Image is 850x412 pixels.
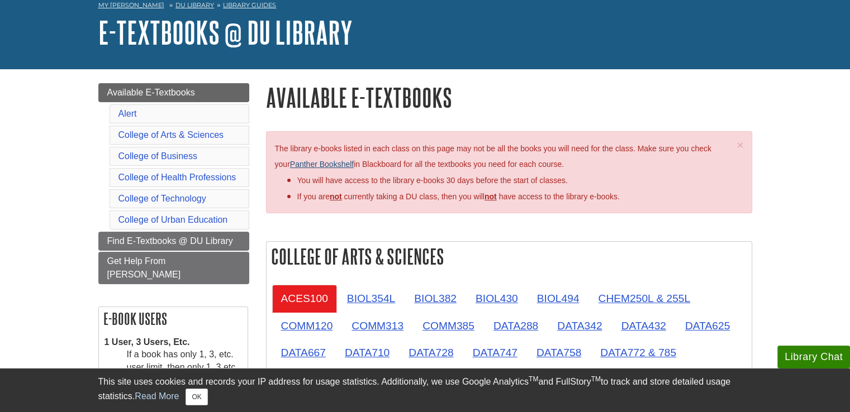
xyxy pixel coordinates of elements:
[186,389,207,405] button: Close
[175,1,214,9] a: DU Library
[272,366,339,394] a: ECON200
[290,160,354,169] a: Panther Bookshelf
[98,232,249,251] a: Find E-Textbooks @ DU Library
[118,151,197,161] a: College of Business
[105,336,242,349] dt: 1 User, 3 Users, Etc.
[777,346,850,368] button: Library Chat
[673,366,739,394] a: MHLC644
[591,339,685,366] a: DATA772 & 785
[272,312,342,339] a: COMM120
[223,1,276,9] a: Library Guides
[474,366,539,394] a: ENGL110
[275,144,711,169] span: The library e-books listed in each class on this page may not be all the books you will need for ...
[135,391,179,401] a: Read More
[529,375,538,383] sup: TM
[118,194,206,203] a: College of Technology
[98,1,164,10] a: My [PERSON_NAME]
[297,176,568,185] span: You will have access to the library e-books 30 days before the start of classes.
[272,339,335,366] a: DATA667
[540,366,605,394] a: ENGL311
[589,285,699,312] a: CHEM250L & 255L
[118,130,224,140] a: College of Arts & Sciences
[98,375,752,405] div: This site uses cookies and records your IP address for usage statistics. Additionally, we use Goo...
[118,109,137,118] a: Alert
[340,366,406,394] a: ECON201
[107,256,181,279] span: Get Help From [PERSON_NAME]
[98,83,249,102] a: Available E-Textbooks
[528,339,590,366] a: DATA758
[485,192,497,201] u: not
[99,307,248,330] h2: E-book Users
[414,312,483,339] a: COMM385
[612,312,675,339] a: DATA432
[606,366,672,394] a: MHLC616
[400,339,462,366] a: DATA728
[330,192,342,201] strong: not
[591,375,601,383] sup: TM
[118,173,236,182] a: College of Health Professions
[467,285,527,312] a: BIOL430
[118,215,228,224] a: College of Urban Education
[737,139,743,151] button: Close
[98,15,353,50] a: E-Textbooks @ DU Library
[266,83,752,112] h1: Available E-Textbooks
[528,285,588,312] a: BIOL494
[297,192,620,201] span: If you are currently taking a DU class, then you will have access to the library e-books.
[343,312,412,339] a: COMM313
[405,285,466,312] a: BIOL382
[107,88,195,97] span: Available E-Textbooks
[98,252,249,284] a: Get Help From [PERSON_NAME]
[336,339,398,366] a: DATA710
[338,285,404,312] a: BIOL354L
[464,339,526,366] a: DATA747
[737,138,743,151] span: ×
[548,312,611,339] a: DATA342
[267,242,752,271] h2: College of Arts & Sciences
[676,312,739,339] a: DATA625
[407,366,472,394] a: ENGL109
[107,236,233,246] span: Find E-Textbooks @ DU Library
[485,312,547,339] a: DATA288
[272,285,337,312] a: ACES100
